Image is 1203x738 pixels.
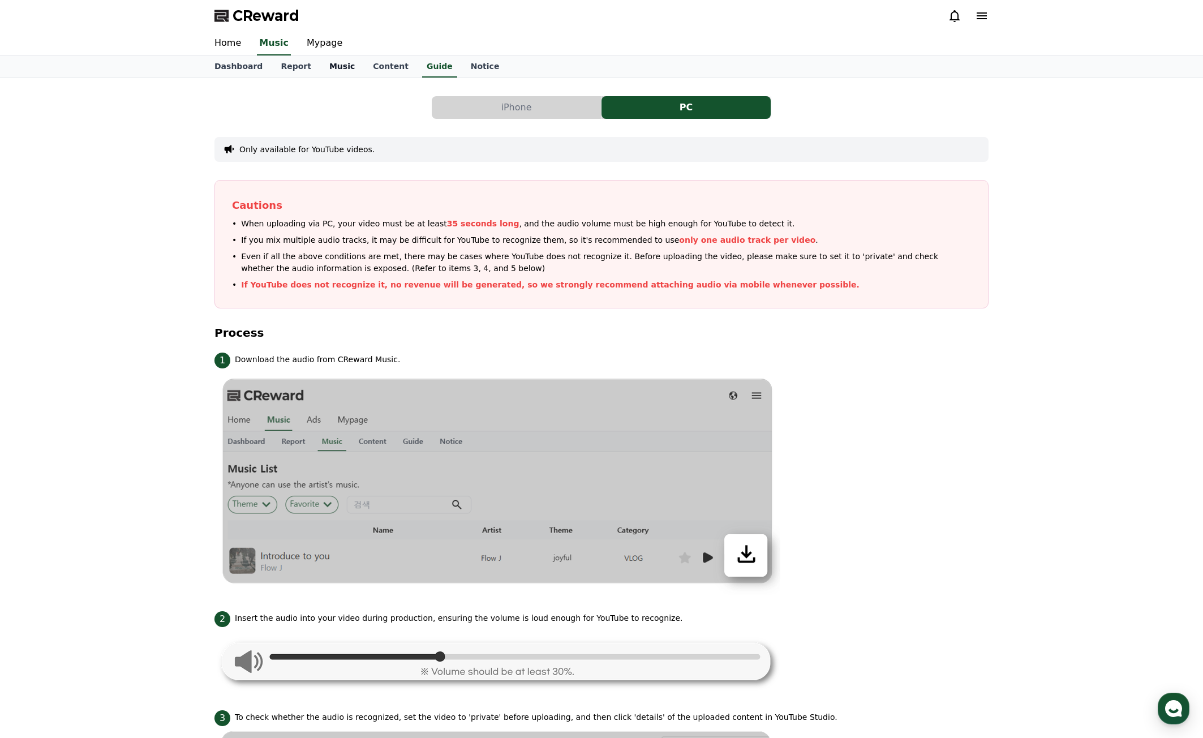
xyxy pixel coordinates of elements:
[214,710,230,726] span: 3
[94,376,127,385] span: Messages
[679,235,815,244] span: only one audio track per video
[462,56,509,78] a: Notice
[422,56,457,78] a: Guide
[3,359,75,387] a: Home
[214,627,780,694] img: 2.png
[432,96,601,119] button: iPhone
[235,354,400,366] p: Download the audio from CReward Music.
[298,32,351,55] a: Mypage
[320,56,364,78] a: Music
[235,612,683,624] p: Insert the audio into your video during production, ensuring the volume is loud enough for YouTub...
[146,359,217,387] a: Settings
[364,56,418,78] a: Content
[167,376,195,385] span: Settings
[241,251,971,274] span: Even if all the above conditions are met, there may be cases where YouTube does not recognize it....
[29,376,49,385] span: Home
[232,198,971,213] p: Cautions
[272,56,320,78] a: Report
[601,96,771,119] button: PC
[241,218,794,230] p: When uploading via PC, your video must be at least , and the audio volume must be high enough for...
[447,219,519,228] span: 35 seconds long
[214,7,299,25] a: CReward
[214,353,230,368] span: 1
[75,359,146,387] a: Messages
[257,32,291,55] a: Music
[214,368,780,595] img: 1.png
[241,234,818,246] p: If you mix multiple audio tracks, it may be difficult for YouTube to recognize them, so it's reco...
[235,711,837,723] p: To check whether the audio is recognized, set the video to 'private' before uploading, and then c...
[233,7,299,25] span: CReward
[214,611,230,627] span: 2
[241,279,860,291] p: If YouTube does not recognize it, no revenue will be generated, so we strongly recommend attachin...
[239,144,375,155] button: Only available for YouTube videos.
[214,327,989,339] h4: Process
[205,32,250,55] a: Home
[205,56,272,78] a: Dashboard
